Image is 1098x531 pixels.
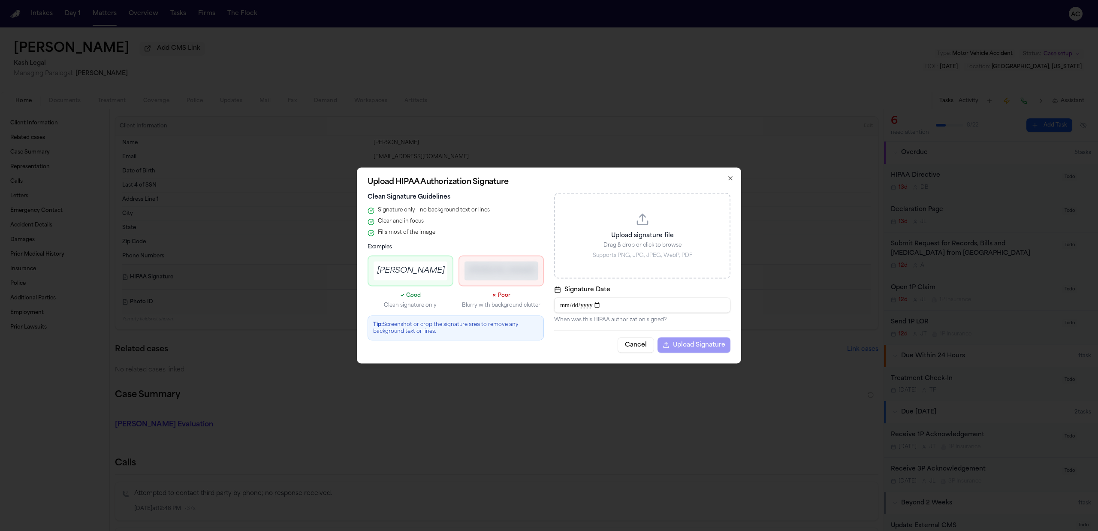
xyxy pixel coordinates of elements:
[492,293,510,298] span: ✗ Poor
[378,207,490,214] span: Signature only - no background text or lines
[459,302,544,309] p: Blurry with background clutter
[368,244,544,250] h4: Examples
[373,322,383,327] strong: Tip:
[368,193,544,202] h3: Clean Signature Guidelines
[377,265,444,277] div: [PERSON_NAME]
[373,321,538,335] p: Screenshot or crop the signature area to remove any background text or lines.
[565,242,719,249] p: Drag & drop or click to browse
[368,178,730,186] h2: Upload HIPAA Authorization Signature
[554,317,730,323] p: When was this HIPAA authorization signed?
[400,293,421,298] span: ✓ Good
[468,265,535,277] div: [PERSON_NAME]
[554,286,730,294] label: Signature Date
[378,229,435,236] span: Fills most of the image
[565,252,719,259] p: Supports PNG, JPG, JPEG, WebP, PDF
[565,232,719,240] p: Upload signature file
[618,338,654,353] button: Cancel
[378,218,424,225] span: Clear and in focus
[368,302,453,309] p: Clean signature only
